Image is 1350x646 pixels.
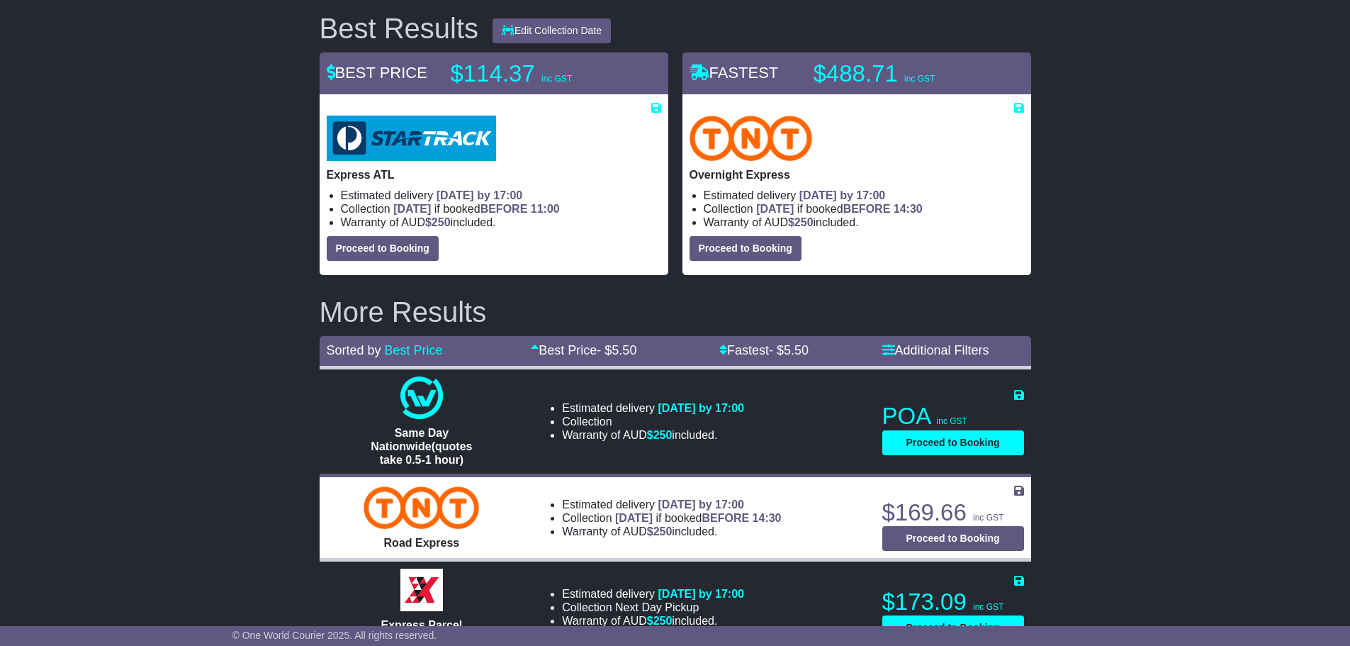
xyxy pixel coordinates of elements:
[232,630,437,641] span: © One World Courier 2025. All rights reserved.
[425,216,451,228] span: $
[690,168,1024,182] p: Overnight Express
[341,216,661,229] li: Warranty of AUD included.
[937,416,967,426] span: inc GST
[432,216,451,228] span: 250
[562,498,781,511] li: Estimated delivery
[615,601,699,613] span: Next Day Pickup
[615,512,781,524] span: if booked
[562,525,781,538] li: Warranty of AUD included.
[615,512,653,524] span: [DATE]
[647,615,673,627] span: $
[704,202,1024,216] li: Collection
[704,189,1024,202] li: Estimated delivery
[704,216,1024,229] li: Warranty of AUD included.
[341,189,661,202] li: Estimated delivery
[882,402,1024,430] p: POA
[653,429,673,441] span: 250
[658,402,744,414] span: [DATE] by 17:00
[562,614,744,628] li: Warranty of AUD included.
[400,377,443,419] img: One World Courier: Same Day Nationwide(quotes take 0.5-1 hour)
[320,296,1031,328] h2: More Results
[393,203,431,215] span: [DATE]
[562,587,744,601] li: Estimated delivery
[894,203,923,215] span: 14:30
[973,602,1003,612] span: inc GST
[381,619,463,645] span: Express Parcel Service
[371,427,472,466] span: Same Day Nationwide(quotes take 0.5-1 hour)
[327,343,381,357] span: Sorted by
[451,60,628,88] p: $114.37
[541,74,572,84] span: inc GST
[784,343,809,357] span: 5.50
[531,343,636,357] a: Best Price- $5.50
[843,203,891,215] span: BEFORE
[690,236,801,261] button: Proceed to Booking
[480,203,528,215] span: BEFORE
[702,512,749,524] span: BEFORE
[653,525,673,538] span: 250
[597,343,636,357] span: - $
[690,64,779,82] span: FASTEST
[612,343,636,357] span: 5.50
[756,203,794,215] span: [DATE]
[719,343,809,357] a: Fastest- $5.50
[385,343,443,357] a: Best Price
[753,512,782,524] span: 14:30
[647,525,673,538] span: $
[393,203,559,215] span: if booked
[794,216,814,228] span: 250
[562,511,781,525] li: Collection
[882,430,1024,455] button: Proceed to Booking
[882,499,1024,527] p: $169.66
[799,189,886,201] span: [DATE] by 17:00
[327,236,439,261] button: Proceed to Booking
[788,216,814,228] span: $
[814,60,991,88] p: $488.71
[658,499,744,511] span: [DATE] by 17:00
[562,415,744,428] li: Collection
[313,13,486,44] div: Best Results
[400,569,443,611] img: Border Express: Express Parcel Service
[882,526,1024,551] button: Proceed to Booking
[769,343,809,357] span: - $
[647,429,673,441] span: $
[384,537,460,549] span: Road Express
[973,513,1003,523] span: inc GST
[327,116,496,161] img: StarTrack: Express ATL
[690,116,813,161] img: TNT Domestic: Overnight Express
[437,189,523,201] span: [DATE] by 17:00
[904,74,935,84] span: inc GST
[327,64,427,82] span: BEST PRICE
[562,601,744,614] li: Collection
[531,203,560,215] span: 11:00
[493,18,611,43] button: Edit Collection Date
[882,343,989,357] a: Additional Filters
[327,168,661,182] p: Express ATL
[653,615,673,627] span: 250
[364,486,479,529] img: TNT Domestic: Road Express
[562,428,744,442] li: Warranty of AUD included.
[658,588,744,600] span: [DATE] by 17:00
[882,616,1024,640] button: Proceed to Booking
[756,203,922,215] span: if booked
[562,401,744,415] li: Estimated delivery
[341,202,661,216] li: Collection
[882,588,1024,616] p: $173.09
